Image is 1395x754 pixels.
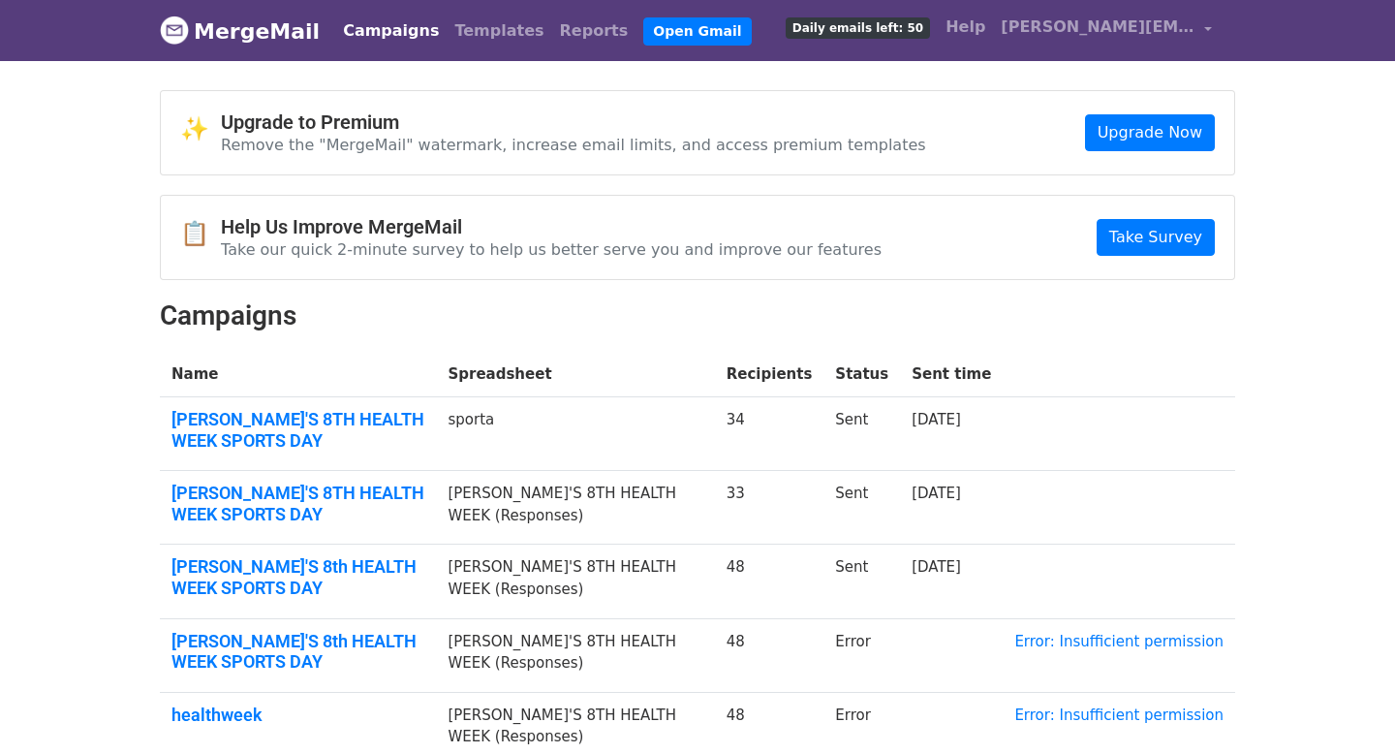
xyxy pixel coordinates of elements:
[171,409,424,451] a: [PERSON_NAME]'S 8TH HEALTH WEEK SPORTS DAY
[160,299,1235,332] h2: Campaigns
[180,115,221,143] span: ✨
[993,8,1220,53] a: [PERSON_NAME][EMAIL_ADDRESS][DOMAIN_NAME]
[171,631,424,673] a: [PERSON_NAME]'S 8th HEALTH WEEK SPORTS DAY
[221,110,926,134] h4: Upgrade to Premium
[823,618,900,692] td: Error
[1014,633,1224,650] a: Error: Insufficient permission
[436,471,714,545] td: [PERSON_NAME]'S 8TH HEALTH WEEK (Responses)
[715,618,824,692] td: 48
[786,17,930,39] span: Daily emails left: 50
[715,352,824,397] th: Recipients
[778,8,938,47] a: Daily emails left: 50
[171,483,424,524] a: [PERSON_NAME]'S 8TH HEALTH WEEK SPORTS DAY
[160,352,436,397] th: Name
[221,135,926,155] p: Remove the "MergeMail" watermark, increase email limits, and access premium templates
[160,16,189,45] img: MergeMail logo
[912,411,961,428] a: [DATE]
[436,352,714,397] th: Spreadsheet
[938,8,993,47] a: Help
[436,618,714,692] td: [PERSON_NAME]'S 8TH HEALTH WEEK (Responses)
[900,352,1003,397] th: Sent time
[823,397,900,471] td: Sent
[715,471,824,545] td: 33
[823,545,900,618] td: Sent
[1097,219,1215,256] a: Take Survey
[436,397,714,471] td: sporta
[447,12,551,50] a: Templates
[1085,114,1215,151] a: Upgrade Now
[180,220,221,248] span: 📋
[823,471,900,545] td: Sent
[171,705,424,726] a: healthweek
[823,352,900,397] th: Status
[552,12,636,50] a: Reports
[715,545,824,618] td: 48
[1001,16,1194,39] span: [PERSON_NAME][EMAIL_ADDRESS][DOMAIN_NAME]
[221,239,882,260] p: Take our quick 2-minute survey to help us better serve you and improve our features
[436,545,714,618] td: [PERSON_NAME]'S 8TH HEALTH WEEK (Responses)
[160,11,320,51] a: MergeMail
[335,12,447,50] a: Campaigns
[912,485,961,502] a: [DATE]
[715,397,824,471] td: 34
[912,558,961,576] a: [DATE]
[221,215,882,238] h4: Help Us Improve MergeMail
[171,556,424,598] a: [PERSON_NAME]'S 8th HEALTH WEEK SPORTS DAY
[1014,707,1224,724] a: Error: Insufficient permission
[643,17,751,46] a: Open Gmail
